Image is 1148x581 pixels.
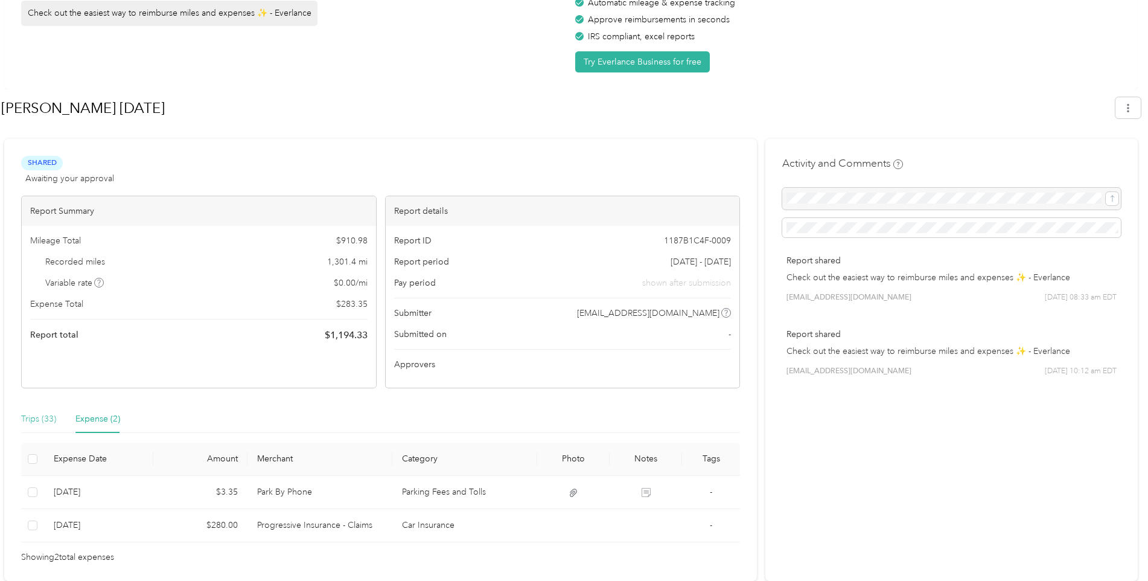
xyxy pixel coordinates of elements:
[336,298,368,310] span: $ 283.35
[610,443,682,476] th: Notes
[1045,366,1117,377] span: [DATE] 10:12 am EDT
[75,412,120,426] div: Expense (2)
[394,234,432,247] span: Report ID
[537,443,610,476] th: Photo
[153,443,247,476] th: Amount
[21,1,317,26] div: Check out the easiest way to reimburse miles and expenses ✨ - Everlance
[394,328,447,341] span: Submitted on
[782,156,903,171] h4: Activity and Comments
[44,443,153,476] th: Expense Date
[394,307,432,319] span: Submitter
[786,345,1117,358] p: Check out the easiest way to reimburse miles and expenses ✨ - Everlance
[786,271,1117,284] p: Check out the easiest way to reimburse miles and expenses ✨ - Everlance
[44,509,153,542] td: 8-11-2025
[153,476,247,509] td: $3.35
[394,255,449,268] span: Report period
[247,443,392,476] th: Merchant
[30,298,83,310] span: Expense Total
[45,255,105,268] span: Recorded miles
[21,156,63,170] span: Shared
[22,196,376,226] div: Report Summary
[786,292,911,303] span: [EMAIL_ADDRESS][DOMAIN_NAME]
[334,277,368,289] span: $ 0.00 / mi
[386,196,740,226] div: Report details
[21,551,114,564] span: Showing 2 total expenses
[44,476,153,509] td: 8-15-2025
[664,234,731,247] span: 1187B1C4F-0009
[729,328,731,341] span: -
[325,328,368,342] span: $ 1,194.33
[682,476,740,509] td: -
[1,94,1107,123] h1: Bev August 2025
[247,476,392,509] td: Park By Phone
[710,487,712,497] span: -
[153,509,247,542] td: $280.00
[327,255,368,268] span: 1,301.4 mi
[45,277,104,289] span: Variable rate
[1045,292,1117,303] span: [DATE] 08:33 am EDT
[588,31,695,42] span: IRS compliant, excel reports
[692,454,730,464] div: Tags
[25,172,114,185] span: Awaiting your approval
[786,254,1117,267] p: Report shared
[710,520,712,530] span: -
[786,366,911,377] span: [EMAIL_ADDRESS][DOMAIN_NAME]
[786,328,1117,341] p: Report shared
[682,443,740,476] th: Tags
[392,476,537,509] td: Parking Fees and Tolls
[682,509,740,542] td: -
[30,234,81,247] span: Mileage Total
[642,277,731,289] span: shown after submission
[577,307,719,319] span: [EMAIL_ADDRESS][DOMAIN_NAME]
[336,234,368,247] span: $ 910.98
[247,509,392,542] td: Progressive Insurance - Claims
[394,358,435,371] span: Approvers
[575,51,710,72] button: Try Everlance Business for free
[392,509,537,542] td: Car Insurance
[394,277,436,289] span: Pay period
[671,255,731,268] span: [DATE] - [DATE]
[588,14,730,25] span: Approve reimbursements in seconds
[392,443,537,476] th: Category
[21,412,56,426] div: Trips (33)
[30,329,78,341] span: Report total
